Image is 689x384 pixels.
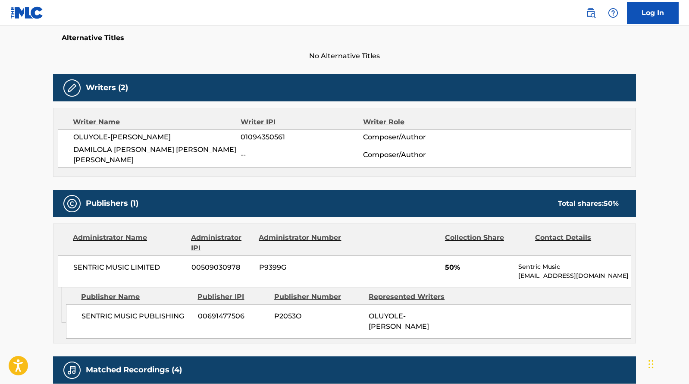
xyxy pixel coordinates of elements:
span: 50% [445,262,512,273]
span: 50 % [604,199,619,208]
div: Help [604,4,622,22]
h5: Publishers (1) [86,198,138,208]
h5: Alternative Titles [62,34,627,42]
span: OLUYOLE-[PERSON_NAME] [369,312,429,330]
span: DAMILOLA [PERSON_NAME] [PERSON_NAME] [PERSON_NAME] [73,145,241,165]
span: -- [241,150,363,160]
img: MLC Logo [10,6,44,19]
div: Writer Role [363,117,475,127]
div: Drag [648,351,654,377]
iframe: Chat Widget [646,343,689,384]
p: [EMAIL_ADDRESS][DOMAIN_NAME] [518,271,631,280]
span: P2053O [274,311,362,321]
h5: Matched Recordings (4) [86,365,182,375]
span: OLUYOLE-[PERSON_NAME] [73,132,241,142]
a: Public Search [582,4,599,22]
div: Contact Details [535,233,619,253]
h5: Writers (2) [86,83,128,93]
div: Total shares: [558,198,619,209]
div: Represented Writers [369,292,457,302]
div: Publisher Name [81,292,191,302]
img: Publishers [67,198,77,209]
div: Administrator IPI [191,233,252,253]
span: SENTRIC MUSIC PUBLISHING [81,311,191,321]
div: Collection Share [445,233,529,253]
p: Sentric Music [518,262,631,271]
img: search [586,8,596,18]
div: Administrator Number [259,233,342,253]
span: Composer/Author [363,150,475,160]
span: Composer/Author [363,132,475,142]
span: No Alternative Titles [53,51,636,61]
span: P9399G [259,262,343,273]
img: Matched Recordings [67,365,77,375]
div: Publisher IPI [197,292,268,302]
a: Log In [627,2,679,24]
div: Writer Name [73,117,241,127]
div: Administrator Name [73,233,185,253]
span: 00691477506 [198,311,268,321]
div: Writer IPI [241,117,363,127]
span: 01094350561 [241,132,363,142]
span: 00509030978 [191,262,253,273]
img: help [608,8,618,18]
img: Writers [67,83,77,93]
div: Publisher Number [274,292,362,302]
span: SENTRIC MUSIC LIMITED [73,262,185,273]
